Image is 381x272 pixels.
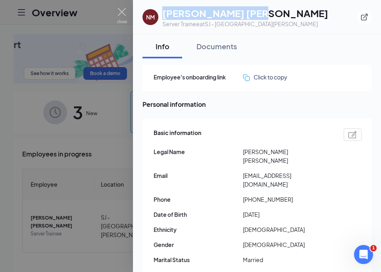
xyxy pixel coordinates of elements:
span: 1 [370,245,377,251]
span: Legal Name [154,147,243,156]
span: Phone [154,195,243,204]
span: Basic information [154,128,201,141]
span: [DEMOGRAPHIC_DATA] [243,225,332,234]
span: Date of Birth [154,210,243,219]
span: [PHONE_NUMBER] [243,195,332,204]
span: [DATE] [243,210,332,219]
div: Documents [196,41,237,51]
button: Click to copy [243,73,287,81]
span: Married [243,255,332,264]
span: Ethnicity [154,225,243,234]
div: NM [146,13,155,21]
button: ExternalLink [357,10,371,24]
span: Email [154,171,243,180]
svg: ExternalLink [360,13,368,21]
div: Server Trainee at SJ - [GEOGRAPHIC_DATA][PERSON_NAME] [162,20,328,28]
span: [EMAIL_ADDRESS][DOMAIN_NAME] [243,171,332,189]
iframe: Intercom live chat [354,245,373,264]
span: [DEMOGRAPHIC_DATA] [243,240,332,249]
span: Marital Status [154,255,243,264]
span: Personal information [142,99,371,109]
img: click-to-copy.71757273a98fde459dfc.svg [243,74,250,81]
span: Employee's onboarding link [154,73,243,81]
h1: [PERSON_NAME] [PERSON_NAME] [162,6,328,20]
div: Info [150,41,174,51]
span: Gender [154,240,243,249]
span: [PERSON_NAME] [PERSON_NAME] [243,147,332,165]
